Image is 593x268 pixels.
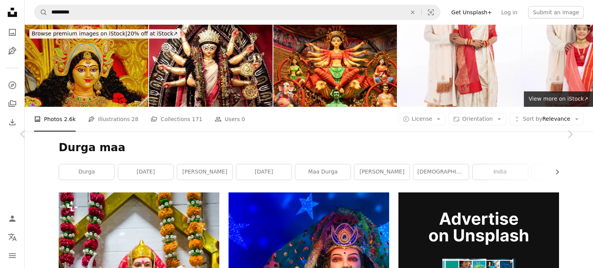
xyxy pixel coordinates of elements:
span: Browse premium images on iStock | [32,30,127,37]
button: Clear [404,5,421,20]
a: Explore [5,78,20,93]
img: Goddess Durga [25,25,148,107]
span: 171 [192,115,202,123]
button: License [398,113,446,125]
a: View more on iStock↗ [524,91,593,107]
span: Orientation [462,116,493,122]
img: Bengali family in traditional clothing on occasion of durga puja festival [398,25,521,107]
span: Relevance [523,115,570,123]
a: Next [547,97,593,171]
div: 20% off at iStock ↗ [29,29,180,39]
span: 28 [132,115,139,123]
span: View more on iStock ↗ [529,96,588,102]
span: Sort by [523,116,542,122]
a: Collections [5,96,20,111]
a: maa durga [295,164,351,180]
span: License [412,116,432,122]
button: Menu [5,248,20,263]
a: [PERSON_NAME] [177,164,232,180]
button: Language [5,229,20,245]
button: Search Unsplash [34,5,47,20]
button: Visual search [422,5,440,20]
button: Sort byRelevance [509,113,584,125]
form: Find visuals sitewide [34,5,441,20]
a: Photos [5,25,20,40]
button: scroll list to the right [550,164,559,180]
a: Illustrations 28 [88,107,138,131]
a: Log in [496,6,522,19]
a: india [473,164,528,180]
h1: Durga maa [59,141,559,155]
a: Log in / Sign up [5,211,20,226]
img: hindu festival navratri was celebreting. Devi maa durga idol with her family in West Bengal, India. [273,25,397,107]
button: Orientation [449,113,506,125]
a: [DEMOGRAPHIC_DATA] [DEMOGRAPHIC_DATA] [413,164,469,180]
a: mata [532,164,587,180]
a: [DATE] [118,164,173,180]
a: [DATE] [236,164,291,180]
a: Browse premium images on iStock|20% off at iStock↗ [25,25,185,43]
a: Illustrations [5,43,20,59]
img: Mother Goddess [149,25,273,107]
span: 0 [242,115,245,123]
a: Users 0 [215,107,245,131]
a: Collections 171 [151,107,202,131]
button: Submit an image [528,6,584,19]
a: Get Unsplash+ [447,6,496,19]
a: [PERSON_NAME] [354,164,410,180]
a: durga [59,164,114,180]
